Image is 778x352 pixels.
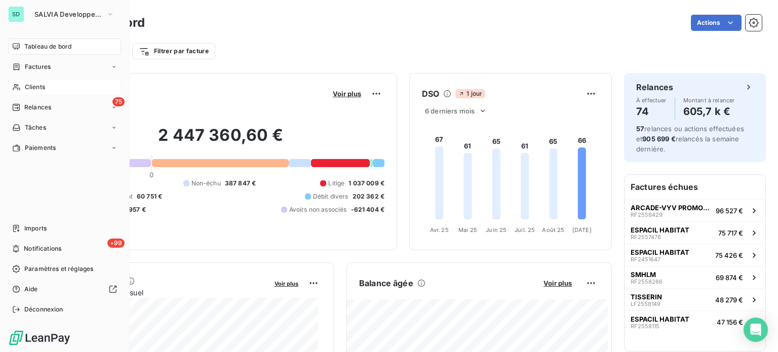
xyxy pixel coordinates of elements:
button: ESPACIL HABITATRF255811547 156 € [625,310,765,333]
span: Notifications [24,244,61,253]
span: 75 426 € [715,251,743,259]
div: SD [8,6,24,22]
span: Chiffre d'affaires mensuel [57,287,267,298]
h6: Relances [636,81,673,93]
span: LF2558149 [631,301,660,307]
span: 96 527 € [716,207,743,215]
span: Débit divers [313,192,348,201]
span: Tableau de bord [24,42,71,51]
span: Relances [24,103,51,112]
span: TISSERIN [631,293,662,301]
span: 387 847 € [225,179,256,188]
span: Clients [25,83,45,92]
h6: DSO [422,88,439,100]
span: Non-échu [191,179,221,188]
span: Litige [328,179,344,188]
h4: 74 [636,103,667,120]
button: Voir plus [330,89,364,98]
span: ESPACIL HABITAT [631,315,689,323]
button: Filtrer par facture [132,43,215,59]
span: 75 717 € [718,229,743,237]
span: ESPACIL HABITAT [631,248,689,256]
tspan: Mai 25 [458,226,477,233]
span: relances ou actions effectuées et relancés la semaine dernière. [636,125,744,153]
span: Tâches [25,123,46,132]
span: Montant à relancer [683,97,735,103]
tspan: Août 25 [542,226,564,233]
span: 60 751 € [137,192,162,201]
span: Imports [24,224,47,233]
span: Déconnexion [24,305,63,314]
tspan: [DATE] [572,226,592,233]
span: RF2558429 [631,212,663,218]
h2: 2 447 360,60 € [57,125,384,155]
h4: 605,7 k € [683,103,735,120]
img: Logo LeanPay [8,330,71,346]
span: Aide [24,285,38,294]
span: +99 [107,239,125,248]
a: Aide [8,281,121,297]
button: ESPACIL HABITATRF255747875 717 € [625,221,765,244]
span: ESPACIL HABITAT [631,226,689,234]
span: Paramètres et réglages [24,264,93,273]
h6: Factures échues [625,175,765,199]
tspan: Juil. 25 [515,226,535,233]
span: 1 jour [455,89,485,98]
span: RF2451647 [631,256,660,262]
button: ARCADE-VYV PROMOTION IDFRF255842996 527 € [625,199,765,221]
span: 0 [149,171,153,179]
span: Voir plus [543,279,572,287]
span: SMHLM [631,270,656,279]
button: Voir plus [540,279,575,288]
tspan: Juin 25 [486,226,507,233]
span: 1 037 009 € [348,179,384,188]
span: SALVIA Developpement [34,10,102,18]
span: RF2558266 [631,279,663,285]
span: Avoirs non associés [289,205,347,214]
button: ESPACIL HABITATRF245164775 426 € [625,244,765,266]
span: 69 874 € [716,273,743,282]
button: TISSERINLF255814948 279 € [625,288,765,310]
span: Paiements [25,143,56,152]
span: 905 699 € [642,135,675,143]
span: Factures [25,62,51,71]
div: Open Intercom Messenger [744,318,768,342]
span: Voir plus [333,90,361,98]
span: RF2558115 [631,323,659,329]
span: ARCADE-VYV PROMOTION IDF [631,204,712,212]
span: 202 362 € [353,192,384,201]
span: -621 404 € [351,205,385,214]
button: SMHLMRF255826669 874 € [625,266,765,288]
span: 57 [636,125,644,133]
tspan: Avr. 25 [430,226,449,233]
span: À effectuer [636,97,667,103]
span: Voir plus [275,280,298,287]
span: 48 279 € [715,296,743,304]
span: 75 [112,97,125,106]
button: Voir plus [271,279,301,288]
h6: Balance âgée [359,277,413,289]
span: RF2557478 [631,234,661,240]
button: Actions [691,15,742,31]
span: 47 156 € [717,318,743,326]
span: 6 derniers mois [425,107,475,115]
